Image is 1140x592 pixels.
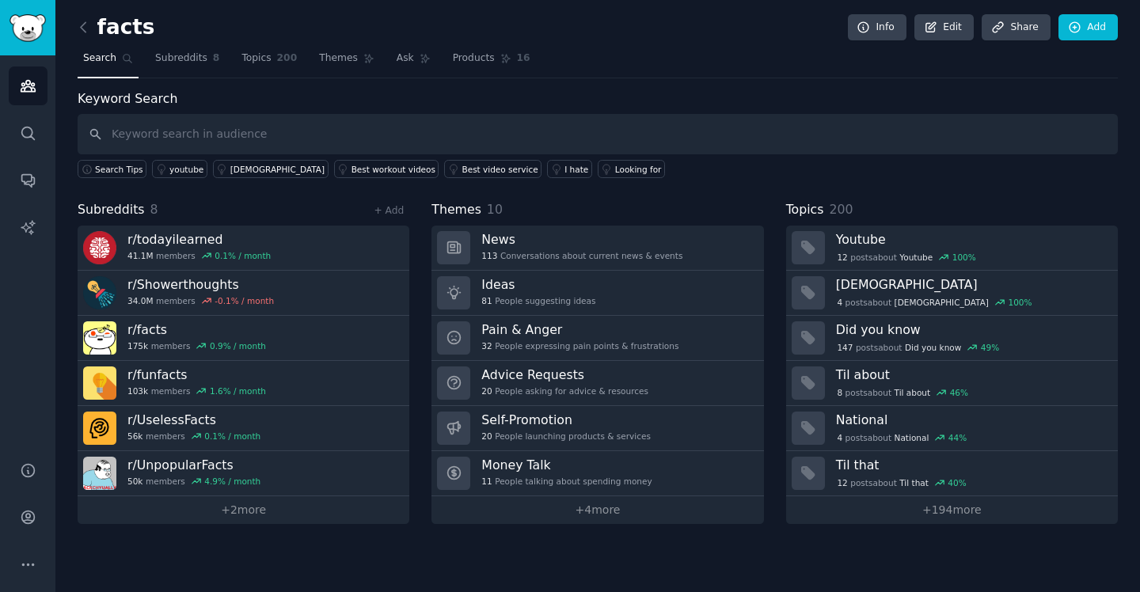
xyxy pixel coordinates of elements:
label: Keyword Search [78,91,177,106]
div: 0.1 % / month [215,250,271,261]
span: 8 [837,387,842,398]
span: Search [83,51,116,66]
a: Add [1058,14,1118,41]
div: post s about [836,250,978,264]
a: Best video service [444,160,541,178]
div: I hate [564,164,588,175]
h3: Ideas [481,276,595,293]
div: members [127,295,274,306]
a: youtube [152,160,207,178]
div: Best workout videos [351,164,435,175]
a: Looking for [598,160,665,178]
div: 1.6 % / month [210,385,266,397]
a: [DEMOGRAPHIC_DATA]4postsabout[DEMOGRAPHIC_DATA]100% [786,271,1118,316]
div: members [127,431,260,442]
a: Share [982,14,1050,41]
span: 16 [517,51,530,66]
a: Themes [313,46,380,78]
h3: r/ todayilearned [127,231,271,248]
span: 20 [481,385,492,397]
a: Best workout videos [334,160,439,178]
h3: r/ Showerthoughts [127,276,274,293]
div: 49 % [981,342,999,353]
a: +2more [78,496,409,524]
h3: Did you know [836,321,1107,338]
span: 8 [213,51,220,66]
span: Search Tips [95,164,143,175]
div: post s about [836,476,968,490]
div: youtube [169,164,203,175]
a: Ask [391,46,436,78]
span: [DEMOGRAPHIC_DATA] [895,297,989,308]
a: Did you know147postsaboutDid you know49% [786,316,1118,361]
a: Self-Promotion20People launching products & services [431,406,763,451]
h2: facts [78,15,154,40]
span: 175k [127,340,148,351]
h3: r/ funfacts [127,366,266,383]
div: Best video service [462,164,538,175]
div: Looking for [615,164,662,175]
div: post s about [836,340,1001,355]
input: Keyword search in audience [78,114,1118,154]
a: Edit [914,14,974,41]
a: Ideas81People suggesting ideas [431,271,763,316]
img: Showerthoughts [83,276,116,309]
div: People launching products & services [481,431,651,442]
div: post s about [836,295,1034,309]
div: People asking for advice & resources [481,385,648,397]
button: Search Tips [78,160,146,178]
a: Search [78,46,139,78]
a: Pain & Anger32People expressing pain points & frustrations [431,316,763,361]
a: Til that12postsaboutTil that40% [786,451,1118,496]
div: 46 % [950,387,968,398]
a: r/UnpopularFacts50kmembers4.9% / month [78,451,409,496]
h3: Advice Requests [481,366,648,383]
span: 20 [481,431,492,442]
span: Topics [786,200,824,220]
img: todayilearned [83,231,116,264]
span: Youtube [899,252,933,263]
h3: Youtube [836,231,1107,248]
span: 41.1M [127,250,153,261]
a: Subreddits8 [150,46,225,78]
h3: r/ facts [127,321,266,338]
a: r/UselessFacts56kmembers0.1% / month [78,406,409,451]
div: post s about [836,385,970,400]
a: Money Talk11People talking about spending money [431,451,763,496]
div: People expressing pain points & frustrations [481,340,678,351]
a: + Add [374,205,404,216]
div: 100 % [1008,297,1032,308]
div: members [127,250,271,261]
div: members [127,340,266,351]
img: funfacts [83,366,116,400]
span: Products [453,51,495,66]
h3: Money Talk [481,457,652,473]
span: Ask [397,51,414,66]
span: 147 [837,342,853,353]
img: UnpopularFacts [83,457,116,490]
h3: r/ UselessFacts [127,412,260,428]
a: News113Conversations about current news & events [431,226,763,271]
a: [DEMOGRAPHIC_DATA] [213,160,329,178]
span: 12 [837,252,847,263]
div: 44 % [948,432,967,443]
div: 4.9 % / month [204,476,260,487]
a: Til about8postsaboutTil about46% [786,361,1118,406]
span: National [895,432,929,443]
span: Subreddits [78,200,145,220]
span: Subreddits [155,51,207,66]
span: 81 [481,295,492,306]
div: 0.1 % / month [204,431,260,442]
span: 56k [127,431,142,442]
img: UselessFacts [83,412,116,445]
div: People talking about spending money [481,476,652,487]
span: 10 [487,202,503,217]
div: 100 % [952,252,976,263]
div: Conversations about current news & events [481,250,682,261]
h3: Pain & Anger [481,321,678,338]
a: Youtube12postsaboutYoutube100% [786,226,1118,271]
span: Themes [431,200,481,220]
span: 50k [127,476,142,487]
span: Til that [899,477,929,488]
span: Topics [241,51,271,66]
